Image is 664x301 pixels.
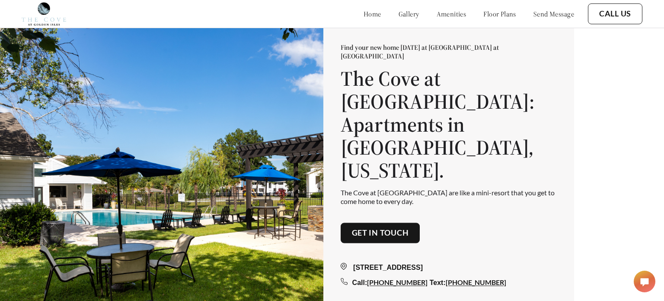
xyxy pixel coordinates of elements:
a: Call Us [599,9,631,19]
img: cove_at_golden_isles_logo.png [22,2,66,26]
a: amenities [437,10,466,18]
div: [STREET_ADDRESS] [341,263,557,273]
span: Call: [352,279,367,287]
p: Find your new home [DATE] at [GEOGRAPHIC_DATA] at [GEOGRAPHIC_DATA] [341,43,557,61]
h1: The Cove at [GEOGRAPHIC_DATA]: Apartments in [GEOGRAPHIC_DATA], [US_STATE]. [341,68,557,182]
a: gallery [399,10,419,18]
a: [PHONE_NUMBER] [367,278,428,287]
button: Get in touch [341,223,420,243]
a: home [364,10,381,18]
button: Call Us [588,3,642,24]
p: The Cove at [GEOGRAPHIC_DATA] are like a mini-resort that you get to come home to every day. [341,189,557,205]
a: Get in touch [352,228,409,238]
a: send message [533,10,574,18]
a: [PHONE_NUMBER] [446,278,506,287]
a: floor plans [483,10,516,18]
span: Text: [430,279,446,287]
